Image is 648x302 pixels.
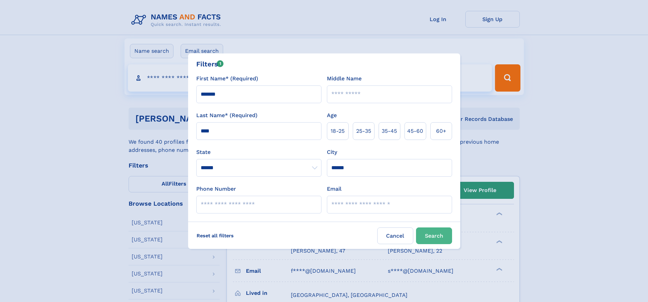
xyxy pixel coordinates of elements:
[196,59,224,69] div: Filters
[436,127,446,135] span: 60+
[192,227,238,244] label: Reset all filters
[327,75,362,83] label: Middle Name
[327,185,342,193] label: Email
[356,127,371,135] span: 25‑35
[196,185,236,193] label: Phone Number
[327,148,337,156] label: City
[196,75,258,83] label: First Name* (Required)
[196,111,257,120] label: Last Name* (Required)
[407,127,423,135] span: 45‑60
[196,148,321,156] label: State
[377,227,413,244] label: Cancel
[331,127,345,135] span: 18‑25
[416,227,452,244] button: Search
[382,127,397,135] span: 35‑45
[327,111,337,120] label: Age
